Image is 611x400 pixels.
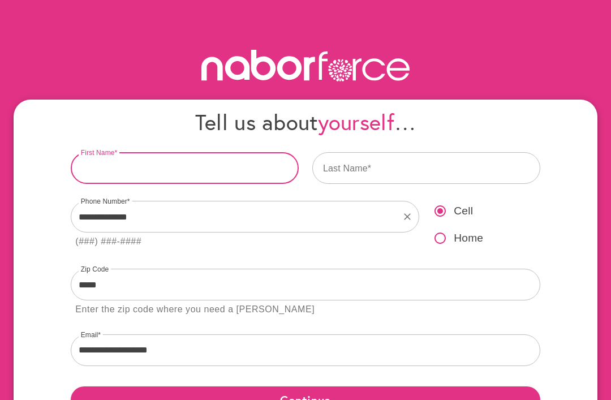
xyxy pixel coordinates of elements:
[75,302,315,317] div: Enter the zip code where you need a [PERSON_NAME]
[71,109,540,135] h4: Tell us about …
[75,234,141,250] div: (###) ###-####
[318,107,394,136] span: yourself
[454,203,473,220] span: Cell
[454,230,483,247] span: Home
